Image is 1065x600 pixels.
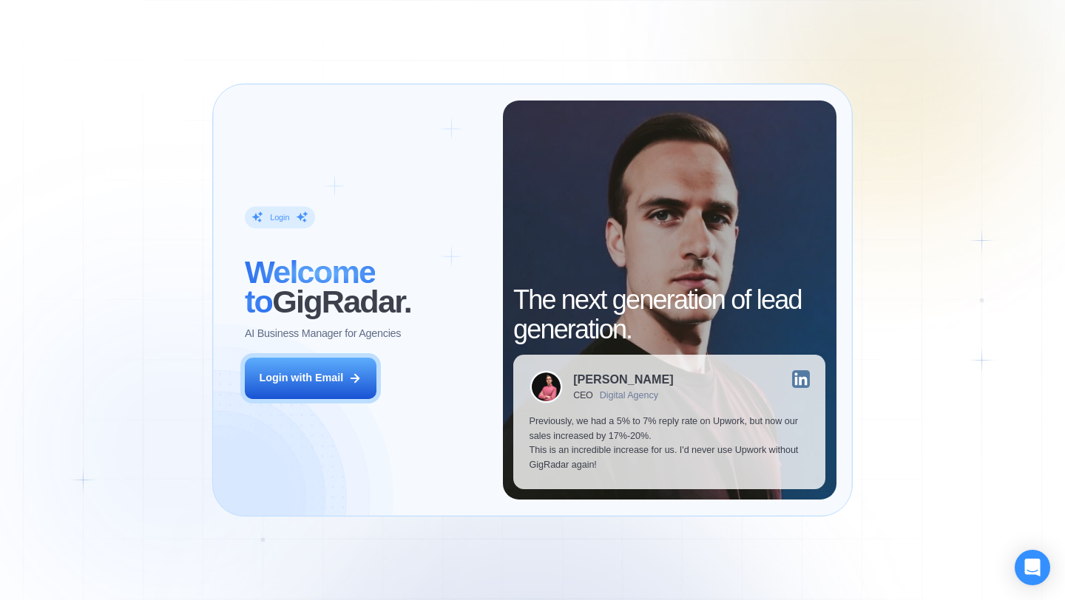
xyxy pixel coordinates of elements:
[1015,550,1050,585] div: Open Intercom Messenger
[513,285,825,344] h2: The next generation of lead generation.
[530,415,810,473] p: Previously, we had a 5% to 7% reply rate on Upwork, but now our sales increased by 17%-20%. This ...
[573,390,593,400] div: CEO
[245,254,375,319] span: Welcome to
[245,327,401,341] p: AI Business Manager for Agencies
[600,390,658,400] div: Digital Agency
[573,373,673,385] div: [PERSON_NAME]
[270,212,289,222] div: Login
[245,258,487,316] h2: ‍ GigRadar.
[259,371,343,386] div: Login with Email
[245,358,376,399] button: Login with Email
